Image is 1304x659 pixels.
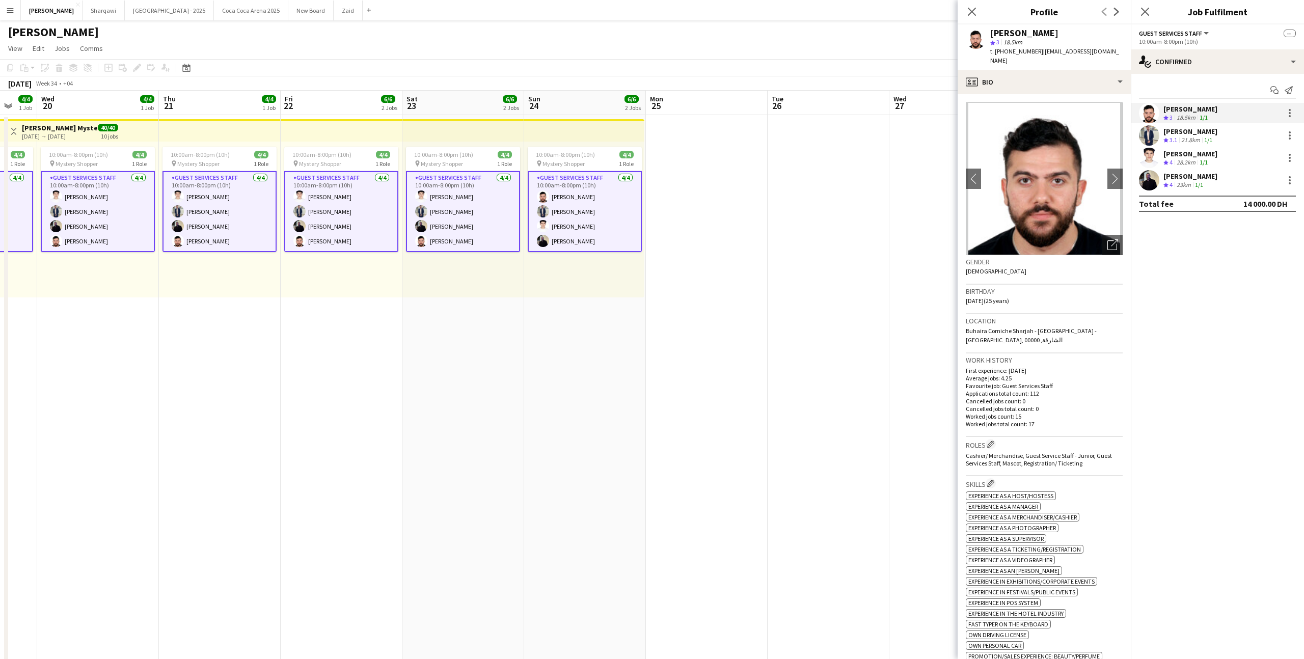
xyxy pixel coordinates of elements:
[1131,5,1304,18] h3: Job Fulfilment
[177,160,220,168] span: Mystery Shopper
[375,160,390,168] span: 1 Role
[1204,136,1212,144] app-skills-label: 1/1
[421,160,463,168] span: Mystery Shopper
[503,95,517,103] span: 6/6
[254,151,268,158] span: 4/4
[968,599,1038,607] span: Experience in POS System
[4,42,26,55] a: View
[98,124,118,131] span: 40/40
[968,620,1048,628] span: Fast Typer on the Keyboard
[1170,114,1173,121] span: 3
[33,44,44,53] span: Edit
[1195,181,1203,188] app-skills-label: 1/1
[1163,172,1217,181] div: [PERSON_NAME]
[990,47,1043,55] span: t. [PHONE_NUMBER]
[968,492,1053,500] span: Experience as a Host/Hostess
[1102,235,1123,255] div: Open photos pop-in
[968,535,1044,542] span: Experience as a Supervisor
[41,171,155,252] app-card-role: Guest Services Staff4/410:00am-8:00pm (10h)[PERSON_NAME][PERSON_NAME][PERSON_NAME][PERSON_NAME]
[262,95,276,103] span: 4/4
[41,147,155,252] div: 10:00am-8:00pm (10h)4/4 Mystery Shopper1 RoleGuest Services Staff4/410:00am-8:00pm (10h)[PERSON_N...
[49,151,108,158] span: 10:00am-8:00pm (10h)
[10,160,25,168] span: 1 Role
[966,316,1123,325] h3: Location
[83,1,125,20] button: Sharqawi
[132,160,147,168] span: 1 Role
[214,1,288,20] button: Coca Coca Arena 2025
[958,5,1131,18] h3: Profile
[650,94,663,103] span: Mon
[966,405,1123,413] p: Cancelled jobs total count: 0
[625,104,641,112] div: 2 Jobs
[8,24,99,40] h1: [PERSON_NAME]
[893,94,907,103] span: Wed
[22,132,98,140] div: [DATE] → [DATE]
[497,160,512,168] span: 1 Role
[1179,136,1202,145] div: 21.8km
[966,374,1123,382] p: Average jobs: 4.25
[406,147,520,252] app-job-card: 10:00am-8:00pm (10h)4/4 Mystery Shopper1 RoleGuest Services Staff4/410:00am-8:00pm (10h)[PERSON_N...
[966,452,1112,467] span: Cashier/ Merchandise, Guest Service Staff - Junior, Guest Services Staff, Mascot, Registration/ T...
[1139,30,1210,37] button: Guest Services Staff
[1139,38,1296,45] div: 10:00am-8:00pm (10h)
[624,95,639,103] span: 6/6
[1131,49,1304,74] div: Confirmed
[1163,104,1217,114] div: [PERSON_NAME]
[1200,114,1208,121] app-skills-label: 1/1
[968,556,1052,564] span: Experience as a Videographer
[648,100,663,112] span: 25
[125,1,214,20] button: [GEOGRAPHIC_DATA] - 2025
[968,524,1056,532] span: Experience as a Photographer
[34,79,59,87] span: Week 34
[1175,158,1198,167] div: 28.2km
[966,267,1026,275] span: [DEMOGRAPHIC_DATA]
[262,104,276,112] div: 1 Job
[892,100,907,112] span: 27
[141,104,154,112] div: 1 Job
[990,47,1119,64] span: | [EMAIL_ADDRESS][DOMAIN_NAME]
[254,160,268,168] span: 1 Role
[1170,136,1177,144] span: 3.1
[536,151,595,158] span: 10:00am-8:00pm (10h)
[1284,30,1296,37] span: --
[19,104,32,112] div: 1 Job
[161,100,176,112] span: 21
[966,367,1123,374] p: First experience: [DATE]
[996,38,999,46] span: 3
[503,104,519,112] div: 2 Jobs
[968,642,1021,649] span: Own Personal Car
[968,578,1095,585] span: Experience in Exhibitions/Corporate Events
[284,171,398,252] app-card-role: Guest Services Staff4/410:00am-8:00pm (10h)[PERSON_NAME][PERSON_NAME][PERSON_NAME][PERSON_NAME]
[528,171,642,252] app-card-role: Guest Services Staff4/410:00am-8:00pm (10h)[PERSON_NAME][PERSON_NAME][PERSON_NAME][PERSON_NAME]
[140,95,154,103] span: 4/4
[8,44,22,53] span: View
[966,413,1123,420] p: Worked jobs count: 15
[29,42,48,55] a: Edit
[162,147,277,252] div: 10:00am-8:00pm (10h)4/4 Mystery Shopper1 RoleGuest Services Staff4/410:00am-8:00pm (10h)[PERSON_N...
[288,1,334,20] button: New Board
[284,147,398,252] app-job-card: 10:00am-8:00pm (10h)4/4 Mystery Shopper1 RoleGuest Services Staff4/410:00am-8:00pm (10h)[PERSON_N...
[542,160,585,168] span: Mystery Shopper
[132,151,147,158] span: 4/4
[1163,149,1217,158] div: [PERSON_NAME]
[498,151,512,158] span: 4/4
[966,439,1123,450] h3: Roles
[381,95,395,103] span: 6/6
[50,42,74,55] a: Jobs
[619,160,634,168] span: 1 Role
[1175,181,1193,189] div: 23km
[966,420,1123,428] p: Worked jobs total count: 17
[292,151,351,158] span: 10:00am-8:00pm (10h)
[619,151,634,158] span: 4/4
[334,1,363,20] button: Zaid
[966,355,1123,365] h3: Work history
[80,44,103,53] span: Comms
[528,147,642,252] app-job-card: 10:00am-8:00pm (10h)4/4 Mystery Shopper1 RoleGuest Services Staff4/410:00am-8:00pm (10h)[PERSON_N...
[63,79,73,87] div: +04
[966,297,1009,305] span: [DATE] (25 years)
[966,287,1123,296] h3: Birthday
[966,397,1123,405] p: Cancelled jobs count: 0
[22,123,98,132] h3: [PERSON_NAME] Mystery Shopper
